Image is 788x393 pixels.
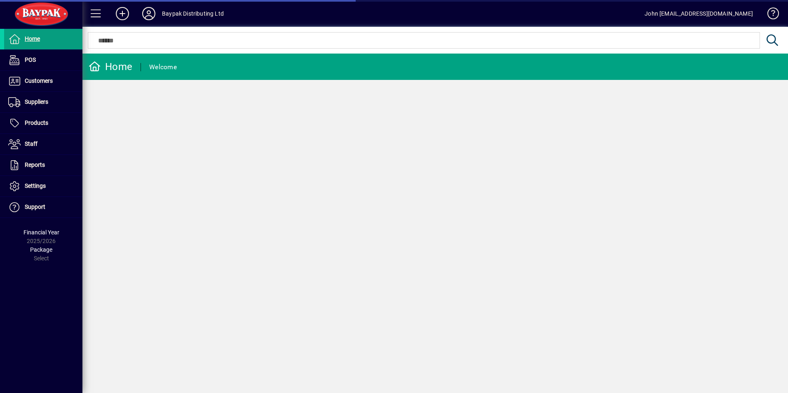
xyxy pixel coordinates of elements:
[109,6,136,21] button: Add
[25,119,48,126] span: Products
[761,2,778,28] a: Knowledge Base
[89,60,132,73] div: Home
[23,229,59,236] span: Financial Year
[4,134,82,154] a: Staff
[25,77,53,84] span: Customers
[4,50,82,70] a: POS
[136,6,162,21] button: Profile
[149,61,177,74] div: Welcome
[4,71,82,91] a: Customers
[25,35,40,42] span: Home
[30,246,52,253] span: Package
[25,56,36,63] span: POS
[25,182,46,189] span: Settings
[4,197,82,218] a: Support
[4,113,82,133] a: Products
[25,140,38,147] span: Staff
[645,7,753,20] div: John [EMAIL_ADDRESS][DOMAIN_NAME]
[4,92,82,112] a: Suppliers
[25,204,45,210] span: Support
[162,7,224,20] div: Baypak Distributing Ltd
[25,161,45,168] span: Reports
[4,155,82,175] a: Reports
[25,98,48,105] span: Suppliers
[4,176,82,196] a: Settings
